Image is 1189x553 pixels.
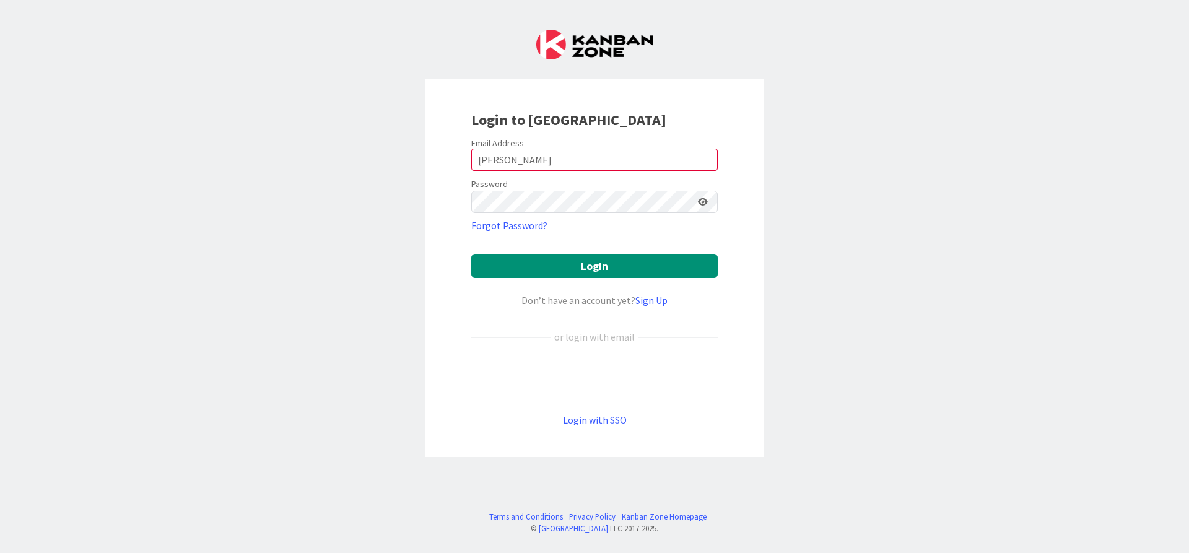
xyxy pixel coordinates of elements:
a: Login with SSO [563,414,627,426]
label: Password [471,178,508,191]
iframe: Sign in with Google Button [465,365,724,392]
div: © LLC 2017- 2025 . [483,523,707,534]
div: or login with email [551,329,638,344]
b: Login to [GEOGRAPHIC_DATA] [471,110,666,129]
a: Sign Up [635,294,668,307]
img: Kanban Zone [536,30,653,59]
a: Privacy Policy [569,511,616,523]
label: Email Address [471,137,524,149]
a: Terms and Conditions [489,511,563,523]
div: Don’t have an account yet? [471,293,718,308]
button: Login [471,254,718,278]
a: Forgot Password? [471,218,547,233]
a: Kanban Zone Homepage [622,511,707,523]
a: [GEOGRAPHIC_DATA] [539,523,608,533]
div: Sign in with Google. Opens in new tab [471,365,718,392]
